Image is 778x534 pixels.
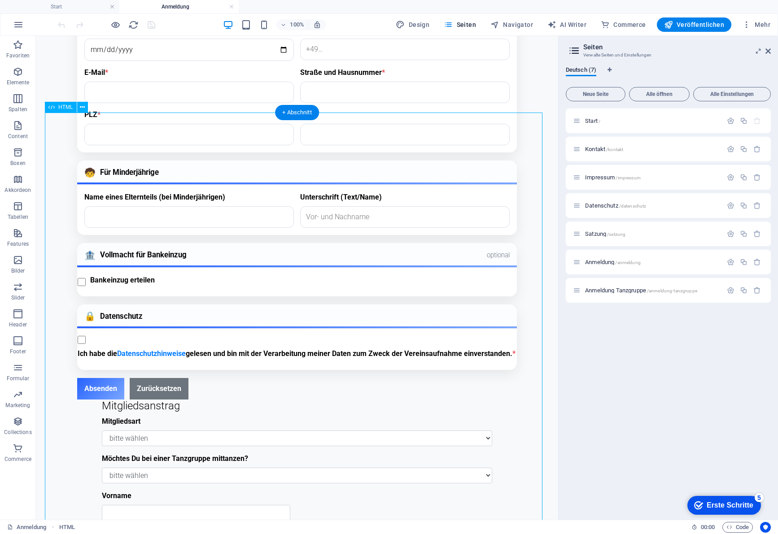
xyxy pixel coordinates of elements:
[6,4,80,23] div: Erste Schritte 5 items remaining, 0% complete
[727,287,734,294] div: Einstellungen
[664,20,724,29] span: Veröffentlichen
[585,202,646,209] span: Klick, um Seite zu öffnen
[753,117,761,125] div: Die Startseite kann nicht gelöscht werden
[726,522,749,533] span: Code
[582,118,722,124] div: Start/
[128,19,139,30] button: reload
[119,2,239,12] h4: Anmeldung
[290,19,304,30] h6: 100%
[753,287,761,294] div: Entfernen
[701,522,715,533] span: 00 00
[606,147,623,152] span: /kontakt
[566,87,625,101] button: Neue Seite
[583,43,771,51] h2: Seiten
[582,174,722,180] div: Impressum/impressum
[740,145,747,153] div: Duplizieren
[585,146,623,152] span: Klick, um Seite zu öffnen
[585,259,641,265] span: Klick, um Seite zu öffnen
[585,174,641,181] span: Klick, um Seite zu öffnen
[585,117,600,124] span: Klick, um Seite zu öffnen
[740,117,747,125] div: Duplizieren
[739,17,774,32] button: Mehr
[4,456,31,463] p: Commerce
[582,203,722,208] div: Datenschutz/datenschutz
[740,258,747,266] div: Duplizieren
[582,259,722,265] div: Anmeldung/anmeldung
[727,145,734,153] div: Einstellungen
[619,204,647,208] span: /datenschutz
[647,288,697,293] span: /anmeldung-tanzgruppe
[74,2,83,11] div: 5
[570,91,621,97] span: Neue Seite
[7,375,30,382] p: Formular
[585,287,697,294] span: Klick, um Seite zu öffnen
[753,202,761,209] div: Entfernen
[10,348,26,355] p: Footer
[760,522,771,533] button: Usercentrics
[727,174,734,181] div: Einstellungen
[4,187,31,194] p: Akkordeon
[753,174,761,181] div: Entfernen
[128,20,139,30] i: Seite neu laden
[742,20,770,29] span: Mehr
[392,17,433,32] div: Design (Strg+Alt+Y)
[444,20,476,29] span: Seiten
[582,146,722,152] div: Kontakt/kontakt
[7,79,30,86] p: Elemente
[753,230,761,238] div: Entfernen
[633,91,686,97] span: Alle öffnen
[10,160,26,167] p: Boxen
[697,91,767,97] span: Alle Einstellungen
[6,52,30,59] p: Favoriten
[313,21,321,29] i: Bei Größenänderung Zoomstufe automatisch an das gewählte Gerät anpassen.
[599,119,600,124] span: /
[582,287,722,293] div: Anmeldung Tanzgruppe/anmeldung-tanzgruppe
[616,175,640,180] span: /impressum
[585,230,625,237] span: Klick, um Seite zu öffnen
[740,202,747,209] div: Duplizieren
[4,429,31,436] p: Collections
[722,522,753,533] button: Code
[615,260,640,265] span: /anmeldung
[26,10,72,18] div: Erste Schritte
[753,145,761,153] div: Entfernen
[582,231,722,237] div: Satzung/satzung
[275,105,319,120] div: + Abschnitt
[490,20,533,29] span: Navigator
[396,20,429,29] span: Design
[9,321,27,328] p: Header
[392,17,433,32] button: Design
[5,402,30,409] p: Marketing
[11,267,25,274] p: Bilder
[7,522,46,533] a: Klick, um Auswahl aufzuheben. Doppelklick öffnet Seitenverwaltung
[59,522,75,533] span: Klick zum Auswählen. Doppelklick zum Bearbeiten
[583,51,753,59] h3: Verwalte Seiten und Einstellungen
[629,87,690,101] button: Alle öffnen
[544,17,590,32] button: AI Writer
[9,106,27,113] p: Spalten
[727,117,734,125] div: Einstellungen
[8,213,28,221] p: Tabellen
[59,522,75,533] nav: breadcrumb
[8,133,28,140] p: Content
[110,19,121,30] button: Klicke hier, um den Vorschau-Modus zu verlassen
[691,522,715,533] h6: Session-Zeit
[566,66,771,83] div: Sprachen-Tabs
[547,20,586,29] span: AI Writer
[440,17,480,32] button: Seiten
[740,230,747,238] div: Duplizieren
[727,202,734,209] div: Einstellungen
[727,230,734,238] div: Einstellungen
[597,17,650,32] button: Commerce
[58,104,73,110] span: HTML
[11,294,25,301] p: Slider
[657,17,731,32] button: Veröffentlichen
[566,65,596,77] span: Deutsch (7)
[740,287,747,294] div: Duplizieren
[727,258,734,266] div: Einstellungen
[276,19,308,30] button: 100%
[487,17,537,32] button: Navigator
[607,232,625,237] span: /satzung
[7,240,29,247] p: Features
[707,524,708,530] span: :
